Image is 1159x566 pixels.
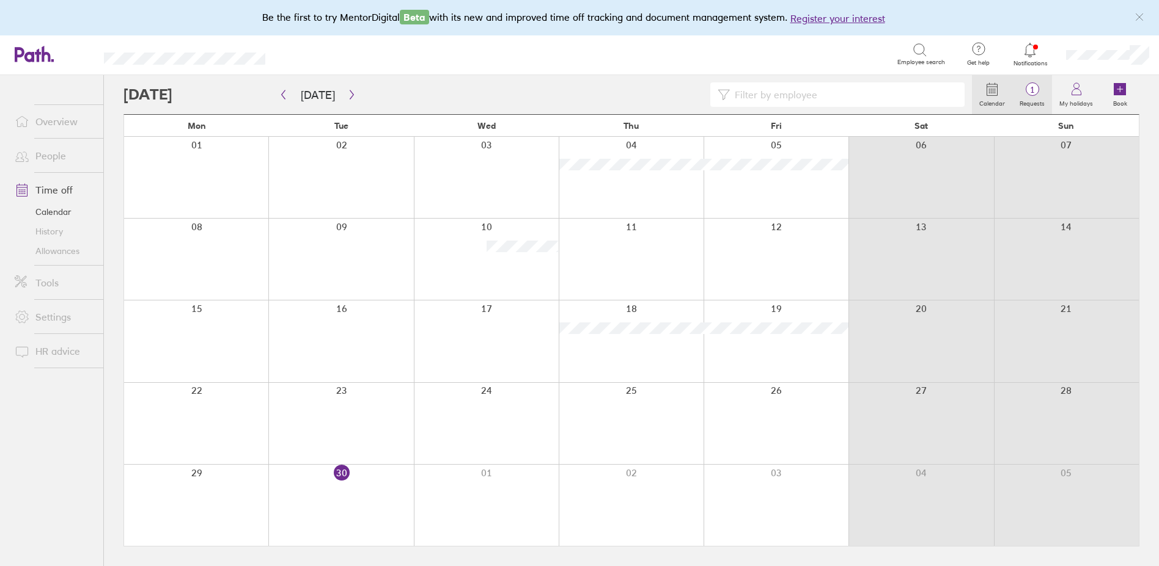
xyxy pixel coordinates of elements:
[5,178,103,202] a: Time off
[1012,75,1052,114] a: 1Requests
[298,48,329,59] div: Search
[730,83,957,106] input: Filter by employee
[5,109,103,134] a: Overview
[5,339,103,363] a: HR advice
[400,10,429,24] span: Beta
[5,305,103,329] a: Settings
[972,75,1012,114] a: Calendar
[1100,75,1139,114] a: Book
[914,121,928,131] span: Sat
[291,85,345,105] button: [DATE]
[5,241,103,261] a: Allowances
[262,10,897,26] div: Be the first to try MentorDigital with its new and improved time off tracking and document manage...
[1012,96,1052,107] label: Requests
[1052,75,1100,114] a: My holidays
[1052,96,1100,107] label: My holidays
[958,59,998,67] span: Get help
[897,59,945,66] span: Employee search
[5,222,103,241] a: History
[5,202,103,222] a: Calendar
[5,143,103,168] a: People
[1010,60,1050,67] span: Notifications
[1106,96,1135,107] label: Book
[1010,42,1050,67] a: Notifications
[1058,121,1074,131] span: Sun
[1012,85,1052,95] span: 1
[477,121,496,131] span: Wed
[972,96,1012,107] label: Calendar
[334,121,348,131] span: Tue
[5,270,103,295] a: Tools
[771,121,782,131] span: Fri
[790,11,885,26] button: Register your interest
[624,121,639,131] span: Thu
[188,121,206,131] span: Mon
